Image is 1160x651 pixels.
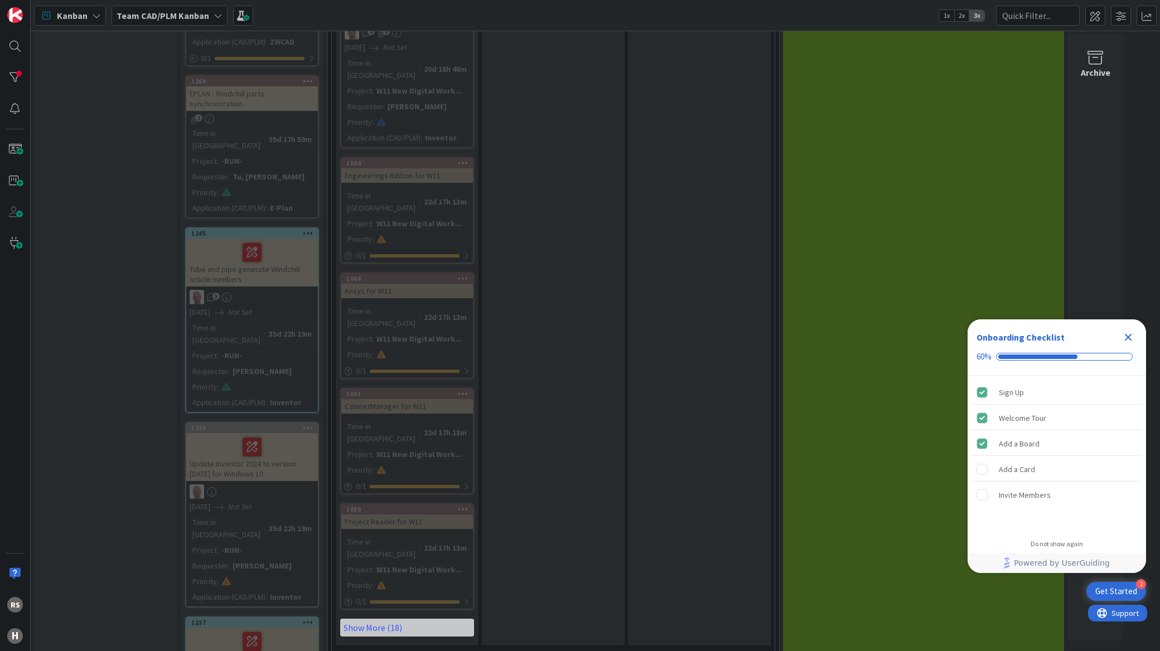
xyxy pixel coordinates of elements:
[346,506,473,513] div: 1050
[341,504,473,529] div: 1050Project Reader for W11
[190,155,217,167] div: Project
[264,133,266,145] span: :
[345,563,372,576] div: Project
[419,63,421,75] span: :
[186,76,318,111] div: 1269EPLAN - Windchill parts synchronization
[345,217,372,230] div: Project
[356,596,366,608] span: 0 / 1
[372,464,374,476] span: :
[372,563,374,576] span: :
[340,619,474,637] a: Show More (18)
[345,333,372,345] div: Project
[212,293,220,300] span: 3
[185,75,319,218] a: 1269EPLAN - Windchill parts synchronizationTime in [GEOGRAPHIC_DATA]:35d 17h 59mProject:-RUN-Requ...
[422,132,460,144] div: Inventor
[217,544,219,556] span: :
[383,28,390,35] span: 1
[345,464,372,476] div: Priority
[340,503,474,610] a: 1050Project Reader for W11Time in [GEOGRAPHIC_DATA]:22d 17h 13mProject:W11 New Digital Work...Pri...
[186,484,318,499] div: RK
[419,196,421,208] span: :
[345,57,419,81] div: Time in [GEOGRAPHIC_DATA]
[190,365,228,377] div: Requester
[345,132,420,144] div: Application (CAD/PLM)
[345,579,372,591] div: Priority
[341,274,473,298] div: 1066Ansys for W11
[217,155,219,167] span: :
[186,239,318,286] div: Tube and pipe generate Windchill article numbers
[345,448,372,460] div: Project
[1119,328,1137,346] div: Close Checklist
[117,10,209,21] b: Team CAD/PLM Kanban
[219,349,245,362] div: -RUN-
[186,229,318,239] div: 1245
[190,591,265,603] div: Application (CAD/PLM)
[341,158,473,168] div: 1044
[190,127,264,152] div: Time in [GEOGRAPHIC_DATA]
[190,290,204,304] img: RK
[341,168,473,183] div: Engineerings Ribbon for W11
[421,196,470,208] div: 22d 17h 13m
[973,553,1140,573] a: Powered by UserGuiding
[217,186,219,198] span: :
[7,7,23,23] img: Visit kanbanzone.com
[999,463,1035,476] div: Add a Card
[267,396,304,409] div: Inventor
[190,349,217,362] div: Project
[219,155,245,167] div: -RUN-
[372,448,374,460] span: :
[341,284,473,298] div: Ansys for W11
[230,365,294,377] div: [PERSON_NAME]
[968,376,1146,532] div: Checklist items
[190,202,265,214] div: Application (CAD/PLM)
[266,522,315,535] div: 35d 22h 19m
[341,479,473,493] div: 0/1
[341,25,473,40] div: RK
[372,333,374,345] span: :
[345,190,419,214] div: Time in [GEOGRAPHIC_DATA]
[190,544,217,556] div: Project
[230,171,307,183] div: Tu, [PERSON_NAME]
[190,307,210,318] span: [DATE]
[972,457,1142,482] div: Add a Card is incomplete.
[190,322,264,346] div: Time in [GEOGRAPHIC_DATA]
[419,426,421,439] span: :
[230,560,294,572] div: [PERSON_NAME]
[372,233,374,245] span: :
[345,116,372,128] div: Priority
[419,311,421,323] span: :
[186,423,318,433] div: 1239
[185,227,319,413] a: 1245Tube and pipe generate Windchill article numbersRK[DATE]Not SetTime in [GEOGRAPHIC_DATA]:35d ...
[228,560,230,572] span: :
[372,348,374,361] span: :
[968,553,1146,573] div: Footer
[57,9,88,22] span: Kanban
[383,100,385,113] span: :
[969,10,984,21] span: 3x
[341,399,473,414] div: CabinetManager for W11
[999,411,1046,425] div: Welcome Tour
[340,273,474,379] a: 1066Ansys for W11Time in [GEOGRAPHIC_DATA]:22d 17h 13mProject:W11 New Digital Work...Priority:0/1
[346,390,473,398] div: 1041
[345,348,372,361] div: Priority
[421,542,470,554] div: 22d 17h 13m
[266,133,315,145] div: 35d 17h 59m
[419,542,421,554] span: :
[954,10,969,21] span: 2x
[190,560,228,572] div: Requester
[374,563,465,576] div: W11 New Digital Work...
[265,396,267,409] span: :
[345,42,365,54] span: [DATE]
[265,36,267,48] span: :
[195,114,202,122] span: 1
[977,331,1065,344] div: Onboarding Checklist
[186,86,318,111] div: EPLAN - Windchill parts synchronization
[356,480,366,492] span: 0 / 1
[345,85,372,97] div: Project
[217,381,219,393] span: :
[190,501,210,513] span: [DATE]
[1086,582,1146,601] div: Open Get Started checklist, remaining modules: 2
[374,333,465,345] div: W11 New Digital Work...
[191,230,318,237] div: 1245
[1081,66,1110,79] div: Archive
